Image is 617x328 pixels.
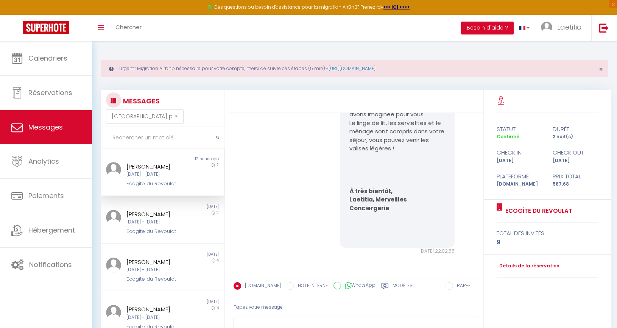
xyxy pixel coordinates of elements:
[535,15,591,41] a: ... Laetitia
[541,22,552,33] img: ...
[217,305,219,311] span: 5
[28,88,72,97] span: Réservations
[492,125,548,134] div: statut
[106,258,121,273] img: ...
[234,298,478,317] div: Tapez votre message
[101,127,224,148] input: Rechercher un mot clé
[497,262,559,270] a: Détails de la réservation
[341,282,375,290] label: WhatsApp
[548,172,604,181] div: Prix total
[126,162,188,171] div: [PERSON_NAME]
[548,181,604,188] div: 587.68
[162,204,224,210] div: [DATE]
[28,225,75,235] span: Hébergement
[453,282,472,291] label: RAPPEL
[106,162,121,177] img: ...
[497,238,599,247] div: 9
[548,125,604,134] div: durée
[548,157,604,164] div: [DATE]
[383,4,410,10] a: >>> ICI <<<<
[126,305,188,314] div: [PERSON_NAME]
[217,210,219,216] span: 2
[115,23,142,31] span: Chercher
[126,266,188,273] div: [DATE] - [DATE]
[110,15,147,41] a: Chercher
[492,181,548,188] div: [DOMAIN_NAME]
[217,258,219,263] span: 4
[548,133,604,141] div: 2 nuit(s)
[126,171,188,178] div: [DATE] - [DATE]
[106,305,121,320] img: ...
[349,195,408,212] strong: Laetitia, Merveilles Conciergerie
[28,156,59,166] span: Analytics
[557,22,582,32] span: Laetitia
[492,148,548,157] div: check in
[393,282,413,292] label: Modèles
[126,210,188,219] div: [PERSON_NAME]
[497,133,519,140] span: Confirmé
[492,172,548,181] div: Plateforme
[294,282,328,291] label: NOTE INTERNE
[126,219,188,226] div: [DATE] - [DATE]
[349,119,445,153] p: Le linge de lit, les serviettes et le ménage sont compris dans votre séjour, vous pouvez venir le...
[28,53,67,63] span: Calendriers
[106,210,121,225] img: ...
[599,23,609,33] img: logout
[28,122,63,132] span: Messages
[28,191,64,200] span: Paiements
[23,21,69,34] img: Super Booking
[599,64,603,74] span: ×
[349,187,393,195] strong: À très bientôt,
[241,282,281,291] label: [DOMAIN_NAME]
[548,148,604,157] div: check out
[126,228,188,235] div: Ecogîte du Revoulat
[329,65,375,72] a: [URL][DOMAIN_NAME]
[492,157,548,164] div: [DATE]
[126,275,188,283] div: Ecogîte du Revoulat
[497,229,599,238] div: total des invités
[217,162,219,168] span: 2
[162,299,224,305] div: [DATE]
[29,260,72,269] span: Notifications
[461,22,514,34] button: Besoin d'aide ?
[340,248,455,255] div: [DATE] 22:02:55
[162,156,224,162] div: 12 hours ago
[126,180,188,187] div: Ecogîte du Revoulat
[121,92,160,109] h3: MESSAGES
[126,314,188,321] div: [DATE] - [DATE]
[162,251,224,258] div: [DATE]
[503,206,572,216] a: Ecogîte du Revoulat
[599,66,603,73] button: Close
[126,258,188,267] div: [PERSON_NAME]
[101,60,608,77] div: Urgent : Migration Airbnb nécessaire pour votre compte, merci de suivre ces étapes (5 min) -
